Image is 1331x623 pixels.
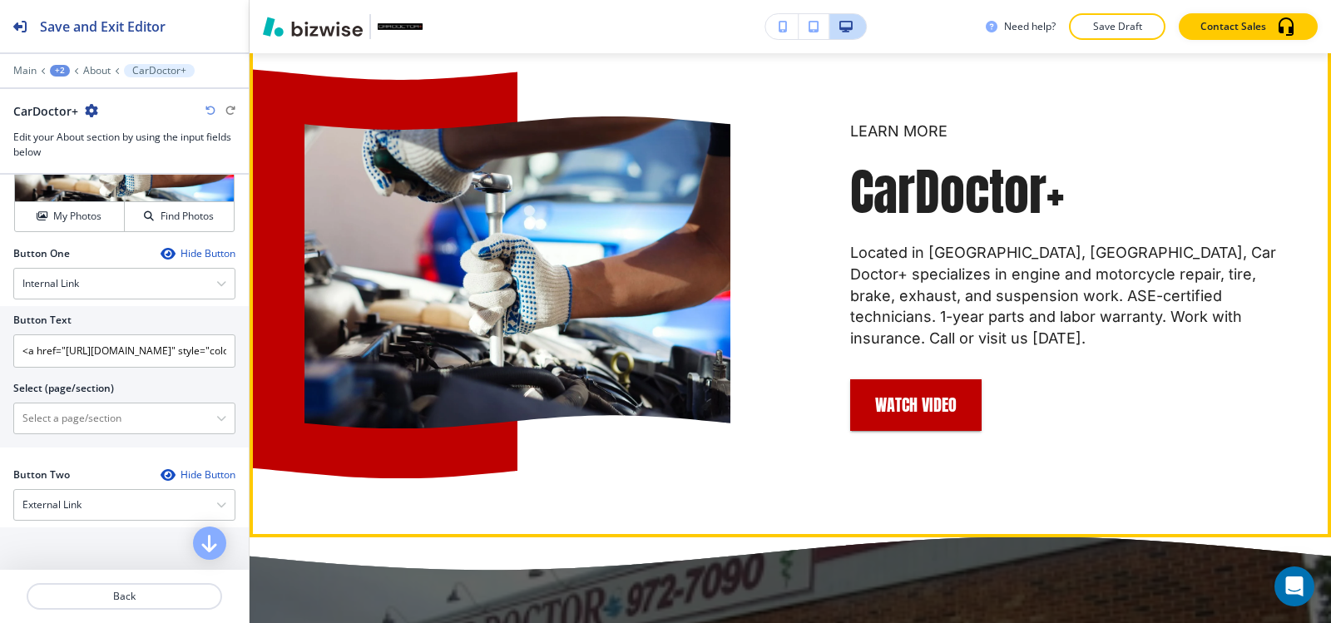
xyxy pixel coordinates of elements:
p: Save Draft [1091,19,1144,34]
p: Contact Sales [1200,19,1266,34]
h4: My Photos [53,209,101,224]
h2: CarDoctor+ [13,102,78,120]
button: Save Draft [1069,13,1165,40]
p: LEARN MORE [850,121,1276,142]
p: CarDoctor+ [850,159,1276,225]
h3: Need help? [1004,19,1056,34]
p: Located in [GEOGRAPHIC_DATA], [GEOGRAPHIC_DATA], Car Doctor+ specializes in engine and motorcycle... [850,242,1276,350]
h2: Save and Exit Editor [40,17,166,37]
h2: Button One [13,246,70,261]
h2: Button Text [13,313,72,328]
button: Back [27,583,222,610]
button: Hide Button [161,247,235,260]
button: Main [13,65,37,77]
button: About [83,65,111,77]
button: My Photos [15,202,125,231]
button: +2 [50,65,70,77]
h2: Button Two [13,467,70,482]
input: Manual Input [14,404,216,433]
h2: Select (page/section) [13,381,114,396]
img: <p>CarDoctor+</p> [304,116,730,428]
button: CarDoctor+ [124,64,195,77]
h4: External Link [22,497,82,512]
button: Find Photos [125,202,234,231]
p: CarDoctor+ [132,65,186,77]
button: Contact Sales [1179,13,1318,40]
div: My PhotosFind Photos [13,125,235,233]
button: Hide Button [161,468,235,482]
button: Watch Video [850,379,982,431]
img: Your Logo [378,23,423,30]
img: Bizwise Logo [263,17,363,37]
div: Open Intercom Messenger [1274,566,1314,606]
h4: Internal Link [22,276,79,291]
h4: Find Photos [161,209,214,224]
h3: Edit your About section by using the input fields below [13,130,235,160]
p: Back [28,589,220,604]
